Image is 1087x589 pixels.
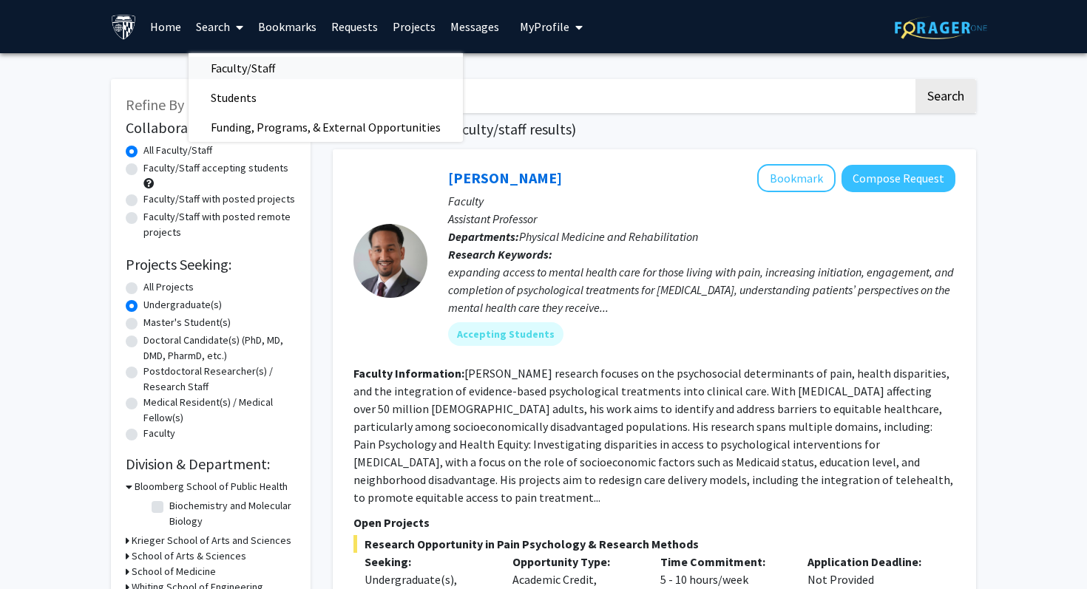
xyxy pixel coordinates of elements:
[842,165,955,192] button: Compose Request to Fenan Rassu
[132,533,291,548] h3: Krieger School of Arts and Sciences
[143,279,194,295] label: All Projects
[111,14,137,40] img: Johns Hopkins University Logo
[143,160,288,176] label: Faculty/Staff accepting students
[189,1,251,52] a: Search
[143,364,296,395] label: Postdoctoral Researcher(s) / Research Staff
[143,191,295,207] label: Faculty/Staff with posted projects
[143,333,296,364] label: Doctoral Candidate(s) (PhD, MD, DMD, PharmD, etc.)
[126,455,296,473] h2: Division & Department:
[189,116,463,138] a: Funding, Programs, & External Opportunities
[895,16,987,39] img: ForagerOne Logo
[385,1,443,52] a: Projects
[126,256,296,273] h2: Projects Seeking:
[520,19,569,34] span: My Profile
[135,479,288,494] h3: Bloomberg School of Public Health
[915,79,976,113] button: Search
[132,548,246,564] h3: School of Arts & Sciences
[353,366,464,381] b: Faculty Information:
[324,1,385,52] a: Requests
[143,1,189,52] a: Home
[443,1,507,52] a: Messages
[448,229,519,244] b: Departments:
[189,53,297,83] span: Faculty/Staff
[189,86,463,109] a: Students
[126,95,184,114] span: Refine By
[169,498,292,529] label: Biochemistry and Molecular Biology
[448,247,552,262] b: Research Keywords:
[365,553,490,571] p: Seeking:
[757,164,836,192] button: Add Fenan Rassu to Bookmarks
[448,192,955,210] p: Faculty
[519,229,698,244] span: Physical Medicine and Rehabilitation
[143,209,296,240] label: Faculty/Staff with posted remote projects
[353,535,955,553] span: Research Opportunity in Pain Psychology & Research Methods
[143,297,222,313] label: Undergraduate(s)
[512,553,638,571] p: Opportunity Type:
[189,83,279,112] span: Students
[353,514,955,531] p: Open Projects
[132,564,216,579] h3: School of Medicine
[143,143,212,158] label: All Faculty/Staff
[333,79,913,113] input: Search Keywords
[143,395,296,426] label: Medical Resident(s) / Medical Fellow(s)
[126,119,296,137] h2: Collaboration Status:
[251,1,324,52] a: Bookmarks
[143,315,231,330] label: Master's Student(s)
[189,57,463,79] a: Faculty/Staff
[448,210,955,228] p: Assistant Professor
[660,553,786,571] p: Time Commitment:
[448,168,562,187] a: [PERSON_NAME]
[333,120,976,138] h1: Page of ( total faculty/staff results)
[11,522,63,578] iframe: Chat
[353,366,953,505] fg-read-more: [PERSON_NAME] research focuses on the psychosocial determinants of pain, health disparities, and ...
[448,263,955,316] div: expanding access to mental health care for those living with pain, increasing initiation, engagem...
[143,426,175,441] label: Faculty
[189,112,463,142] span: Funding, Programs, & External Opportunities
[807,553,933,571] p: Application Deadline:
[448,322,563,346] mat-chip: Accepting Students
